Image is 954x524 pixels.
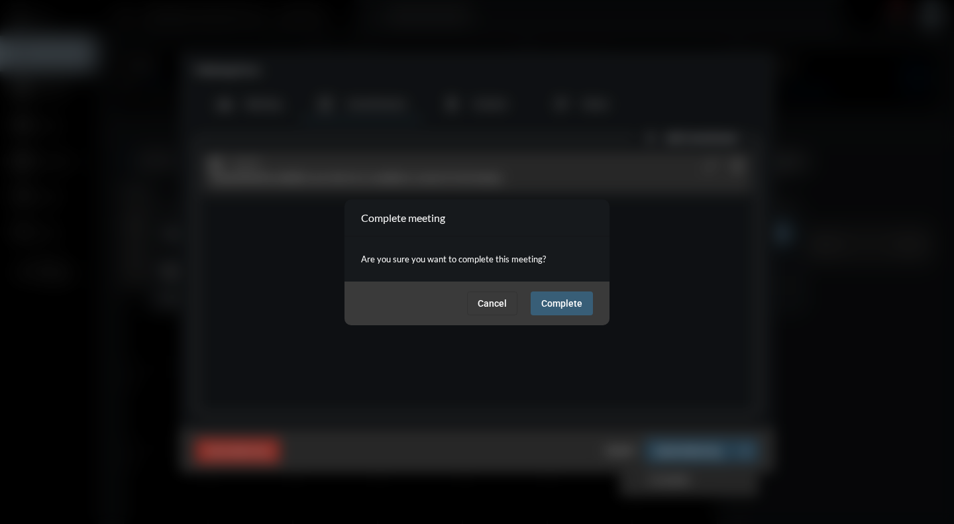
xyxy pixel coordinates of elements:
p: Are you sure you want to complete this meeting? [361,250,593,268]
h2: Complete meeting [361,211,445,224]
button: Cancel [467,291,517,315]
button: Complete [531,291,593,315]
span: Cancel [478,298,507,309]
span: Complete [541,298,582,309]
